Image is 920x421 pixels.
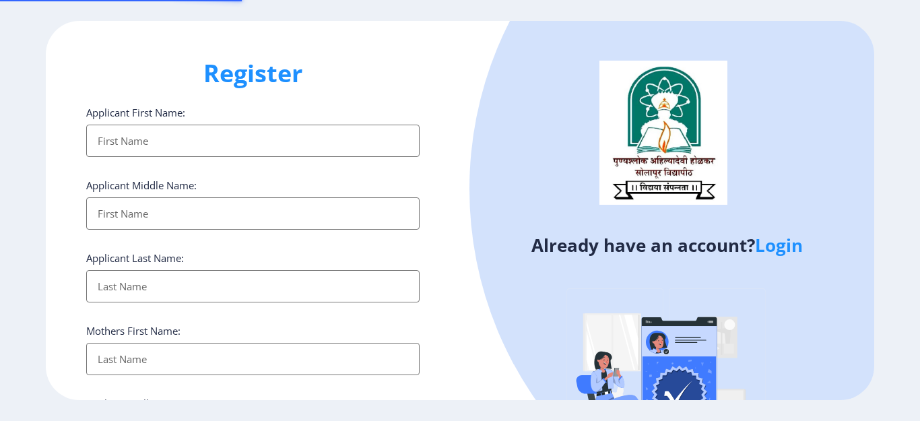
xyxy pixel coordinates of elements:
[86,125,420,157] input: First Name
[86,106,185,119] label: Applicant First Name:
[755,233,803,257] a: Login
[86,324,180,337] label: Mothers First Name:
[86,197,420,230] input: First Name
[86,251,184,265] label: Applicant Last Name:
[86,270,420,302] input: Last Name
[599,61,727,205] img: logo
[470,234,864,256] h4: Already have an account?
[86,179,197,192] label: Applicant Middle Name:
[86,343,420,375] input: Last Name
[86,57,420,90] h1: Register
